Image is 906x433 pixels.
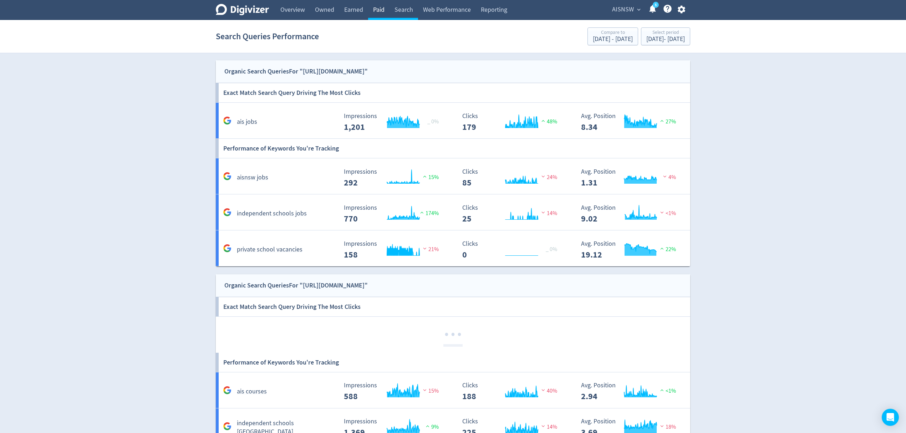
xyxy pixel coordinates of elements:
span: 9% [424,423,439,431]
img: positive-performance.svg [658,387,666,393]
svg: Impressions 158 [340,240,447,259]
h6: Exact Match Search Query Driving The Most Clicks [223,297,361,316]
svg: Avg. Position 8.34 [577,113,684,132]
span: AISNSW [612,4,634,15]
a: ··· [216,317,690,353]
svg: Impressions 770 [340,204,447,223]
a: independent schools jobs Impressions 770 Impressions 770 174% Clicks 25 Clicks 25 14% Avg. Positi... [216,194,690,230]
span: · [450,317,456,353]
img: negative-performance.svg [421,246,428,251]
a: 5 [653,2,659,8]
a: ais courses Impressions 588 Impressions 588 15% Clicks 188 Clicks 188 40% Avg. Position 2.94 Avg.... [216,372,690,408]
svg: Clicks 85 [459,168,566,187]
a: ais jobs Impressions 1,201 Impressions 1,201 _ 0% Clicks 179 Clicks 179 48% Avg. Position 8.34 Av... [216,103,690,139]
span: expand_more [636,6,642,13]
span: 14% [540,423,557,431]
img: positive-performance.svg [421,174,428,179]
span: 174% [418,210,439,217]
div: Open Intercom Messenger [882,409,899,426]
img: negative-performance.svg [661,174,668,179]
img: negative-performance.svg [540,423,547,429]
span: <1% [658,210,676,217]
h5: independent schools jobs [237,209,307,218]
h5: ais jobs [237,118,257,126]
h1: Search Queries Performance [216,25,319,48]
span: 18% [658,423,676,431]
button: Select period[DATE]- [DATE] [641,27,690,45]
svg: Avg. Position 1.31 [577,168,684,187]
svg: Clicks 25 [459,204,566,223]
span: 14% [540,210,557,217]
span: 15% [421,387,439,394]
a: private school vacancies Impressions 158 Impressions 158 21% Clicks 0 Clicks 0 _ 0% Avg. Position... [216,230,690,266]
div: Organic Search Queries For "[URL][DOMAIN_NAME]" [224,66,368,77]
div: Compare to [593,30,633,36]
span: 22% [658,246,676,253]
svg: Avg. Position 19.12 [577,240,684,259]
a: aisnsw jobs Impressions 292 Impressions 292 15% Clicks 85 Clicks 85 24% Avg. Position 1.31 Avg. P... [216,158,690,194]
img: positive-performance.svg [658,118,666,123]
text: 5 [655,2,657,7]
h6: Performance of Keywords You're Tracking [223,353,339,372]
span: _ 0% [546,246,557,253]
span: · [443,317,450,353]
h5: ais courses [237,387,267,396]
img: negative-performance.svg [421,387,428,393]
svg: Clicks 179 [459,113,566,132]
svg: Clicks 188 [459,382,566,401]
span: 48% [540,118,557,125]
img: positive-performance.svg [418,210,426,215]
svg: Avg. Position 2.94 [577,382,684,401]
img: negative-performance.svg [658,210,666,215]
span: 40% [540,387,557,394]
svg: Clicks 0 [459,240,566,259]
img: positive-performance.svg [540,118,547,123]
span: 4% [661,174,676,181]
svg: Avg. Position 9.02 [577,204,684,223]
span: _ 0% [427,118,439,125]
svg: Impressions 292 [340,168,447,187]
span: 27% [658,118,676,125]
img: positive-performance.svg [658,246,666,251]
h6: Exact Match Search Query Driving The Most Clicks [223,83,361,102]
div: Organic Search Queries For "[URL][DOMAIN_NAME]" [224,280,368,291]
span: 15% [421,174,439,181]
div: Select period [646,30,685,36]
h5: aisnsw jobs [237,173,268,182]
span: · [456,317,463,353]
img: positive-performance.svg [424,423,431,429]
svg: Impressions 1,201 [340,113,447,132]
span: <1% [658,387,676,394]
button: AISNSW [610,4,642,15]
h6: Performance of Keywords You're Tracking [223,139,339,158]
button: Compare to[DATE] - [DATE] [587,27,638,45]
svg: Impressions 588 [340,382,447,401]
img: negative-performance.svg [658,423,666,429]
span: 21% [421,246,439,253]
span: 24% [540,174,557,181]
div: [DATE] - [DATE] [646,36,685,42]
img: negative-performance.svg [540,210,547,215]
img: negative-performance.svg [540,387,547,393]
div: [DATE] - [DATE] [593,36,633,42]
img: negative-performance.svg [540,174,547,179]
h5: private school vacancies [237,245,302,254]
